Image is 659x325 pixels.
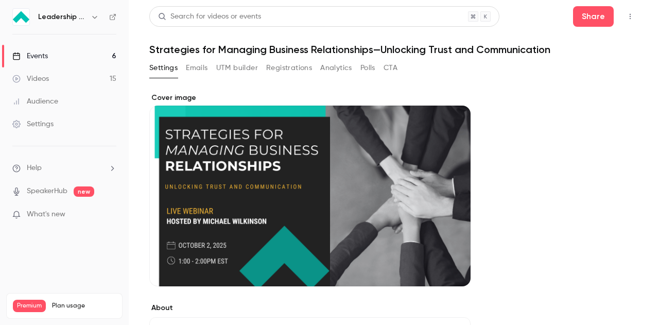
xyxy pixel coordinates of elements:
span: new [74,186,94,197]
button: Share [573,6,614,27]
label: Cover image [149,93,471,103]
iframe: Noticeable Trigger [104,210,116,219]
img: Leadership Strategies - 2025 Webinars [13,9,29,25]
button: Registrations [266,60,312,76]
button: UTM builder [216,60,258,76]
div: Settings [12,119,54,129]
span: Plan usage [52,302,116,310]
div: Events [12,51,48,61]
span: Premium [13,300,46,312]
button: CTA [384,60,397,76]
li: help-dropdown-opener [12,163,116,174]
a: SpeakerHub [27,186,67,197]
button: Emails [186,60,207,76]
span: Help [27,163,42,174]
div: Videos [12,74,49,84]
span: What's new [27,209,65,220]
section: Cover image [149,93,471,286]
label: About [149,303,471,313]
button: Polls [360,60,375,76]
div: Search for videos or events [158,11,261,22]
h1: Strategies for Managing Business Relationships—Unlocking Trust and Communication [149,43,638,56]
button: Settings [149,60,178,76]
h6: Leadership Strategies - 2025 Webinars [38,12,86,22]
button: Analytics [320,60,352,76]
div: Audience [12,96,58,107]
